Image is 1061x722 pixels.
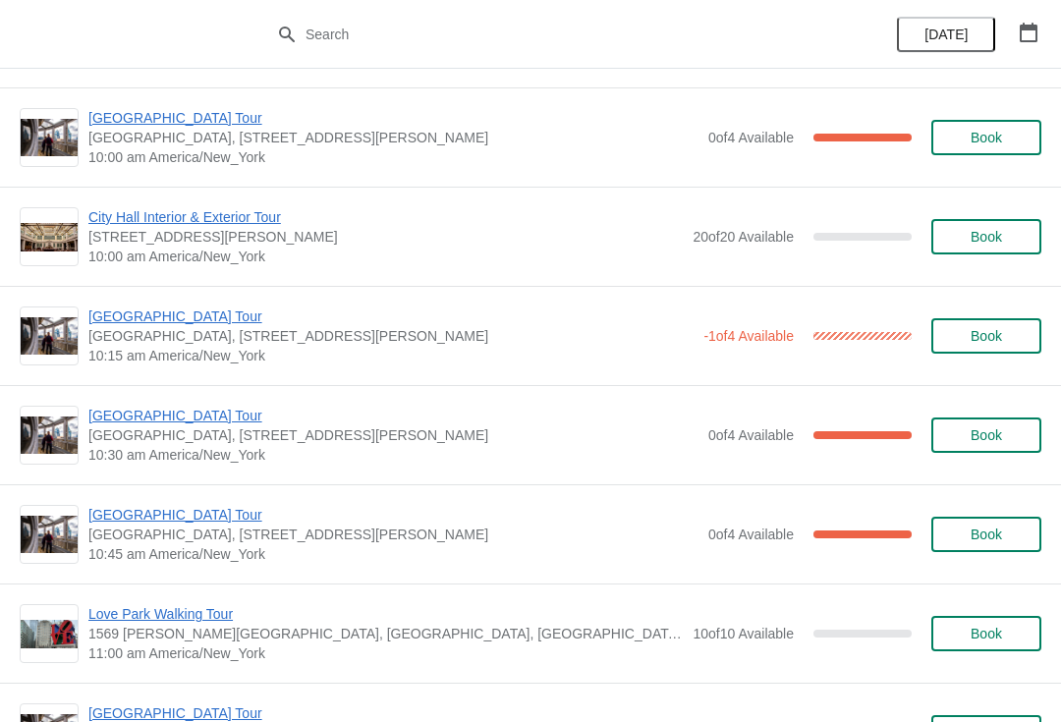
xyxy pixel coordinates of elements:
[931,318,1041,354] button: Book
[21,317,78,356] img: City Hall Tower Tour | City Hall Visitor Center, 1400 John F Kennedy Boulevard Suite 121, Philade...
[708,130,794,145] span: 0 of 4 Available
[88,147,698,167] span: 10:00 am America/New_York
[88,505,698,525] span: [GEOGRAPHIC_DATA] Tour
[88,128,698,147] span: [GEOGRAPHIC_DATA], [STREET_ADDRESS][PERSON_NAME]
[971,130,1002,145] span: Book
[931,417,1041,453] button: Book
[88,346,694,365] span: 10:15 am America/New_York
[88,525,698,544] span: [GEOGRAPHIC_DATA], [STREET_ADDRESS][PERSON_NAME]
[88,247,683,266] span: 10:00 am America/New_York
[88,445,698,465] span: 10:30 am America/New_York
[931,616,1041,651] button: Book
[305,17,796,52] input: Search
[971,229,1002,245] span: Book
[931,120,1041,155] button: Book
[88,326,694,346] span: [GEOGRAPHIC_DATA], [STREET_ADDRESS][PERSON_NAME]
[703,328,794,344] span: -1 of 4 Available
[21,119,78,157] img: City Hall Tower Tour | City Hall Visitor Center, 1400 John F Kennedy Boulevard Suite 121, Philade...
[708,527,794,542] span: 0 of 4 Available
[88,624,683,643] span: 1569 [PERSON_NAME][GEOGRAPHIC_DATA], [GEOGRAPHIC_DATA], [GEOGRAPHIC_DATA], [GEOGRAPHIC_DATA]
[88,604,683,624] span: Love Park Walking Tour
[971,427,1002,443] span: Book
[88,643,683,663] span: 11:00 am America/New_York
[693,626,794,641] span: 10 of 10 Available
[21,516,78,554] img: City Hall Tower Tour | City Hall Visitor Center, 1400 John F Kennedy Boulevard Suite 121, Philade...
[708,427,794,443] span: 0 of 4 Available
[88,306,694,326] span: [GEOGRAPHIC_DATA] Tour
[931,517,1041,552] button: Book
[693,229,794,245] span: 20 of 20 Available
[21,223,78,251] img: City Hall Interior & Exterior Tour | 1400 John F Kennedy Boulevard, Suite 121, Philadelphia, PA, ...
[971,626,1002,641] span: Book
[88,108,698,128] span: [GEOGRAPHIC_DATA] Tour
[88,544,698,564] span: 10:45 am America/New_York
[931,219,1041,254] button: Book
[924,27,968,42] span: [DATE]
[897,17,995,52] button: [DATE]
[21,620,78,648] img: Love Park Walking Tour | 1569 John F Kennedy Boulevard, Philadelphia, PA, USA | 11:00 am America/...
[971,328,1002,344] span: Book
[88,227,683,247] span: [STREET_ADDRESS][PERSON_NAME]
[88,207,683,227] span: City Hall Interior & Exterior Tour
[971,527,1002,542] span: Book
[88,425,698,445] span: [GEOGRAPHIC_DATA], [STREET_ADDRESS][PERSON_NAME]
[88,406,698,425] span: [GEOGRAPHIC_DATA] Tour
[21,417,78,455] img: City Hall Tower Tour | City Hall Visitor Center, 1400 John F Kennedy Boulevard Suite 121, Philade...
